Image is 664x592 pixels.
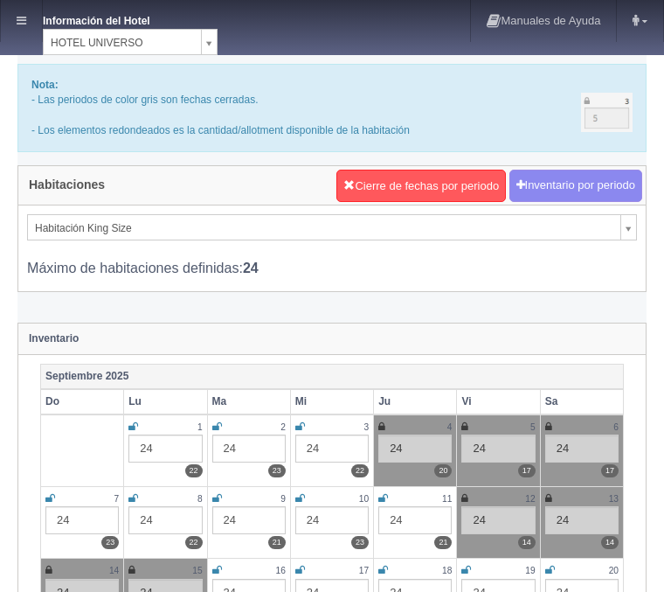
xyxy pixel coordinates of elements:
[518,464,536,477] label: 17
[185,536,203,549] label: 22
[280,422,286,432] small: 2
[525,494,535,504] small: 12
[613,422,619,432] small: 6
[51,30,194,56] span: HOTEL UNIVERSO
[581,93,633,132] img: cutoff.png
[378,506,452,534] div: 24
[207,389,290,414] th: Ma
[545,435,619,463] div: 24
[442,566,452,575] small: 18
[442,494,452,504] small: 11
[29,178,105,192] h4: Habitaciones
[41,389,124,414] th: Do
[378,435,452,463] div: 24
[280,494,286,504] small: 9
[276,566,286,575] small: 16
[540,389,623,414] th: Sa
[374,389,457,414] th: Ju
[609,566,619,575] small: 20
[41,364,624,389] th: Septiembre 2025
[518,536,536,549] label: 14
[601,464,619,477] label: 17
[197,494,203,504] small: 8
[268,536,286,549] label: 21
[27,240,637,278] div: Máximo de habitaciones definidas:
[434,536,452,549] label: 21
[27,214,637,240] a: Habitación King Size
[461,435,535,463] div: 24
[530,422,536,432] small: 5
[295,435,369,463] div: 24
[43,9,183,29] dt: Información del Hotel
[457,389,540,414] th: Vi
[124,389,207,414] th: Lu
[109,566,119,575] small: 14
[101,536,119,549] label: 23
[434,464,452,477] label: 20
[351,536,369,549] label: 23
[192,566,202,575] small: 15
[359,494,369,504] small: 10
[197,422,203,432] small: 1
[351,464,369,477] label: 22
[212,506,286,534] div: 24
[45,506,119,534] div: 24
[601,536,619,549] label: 14
[185,464,203,477] label: 22
[295,506,369,534] div: 24
[114,494,120,504] small: 7
[35,215,613,241] span: Habitación King Size
[447,422,453,432] small: 4
[212,435,286,463] div: 24
[29,332,79,345] strong: Inventario
[461,506,535,534] div: 24
[290,389,373,414] th: Mi
[268,464,286,477] label: 23
[545,506,619,534] div: 24
[359,566,369,575] small: 17
[509,170,642,202] button: Inventario por periodo
[609,494,619,504] small: 13
[43,29,218,55] a: HOTEL UNIVERSO
[243,260,259,275] b: 24
[128,506,202,534] div: 24
[336,170,506,203] button: Cierre de fechas por periodo
[17,64,647,152] div: - Las periodos de color gris son fechas cerradas. - Los elementos redondeados es la cantidad/allo...
[363,422,369,432] small: 3
[31,79,59,91] b: Nota:
[525,566,535,575] small: 19
[128,435,202,463] div: 24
